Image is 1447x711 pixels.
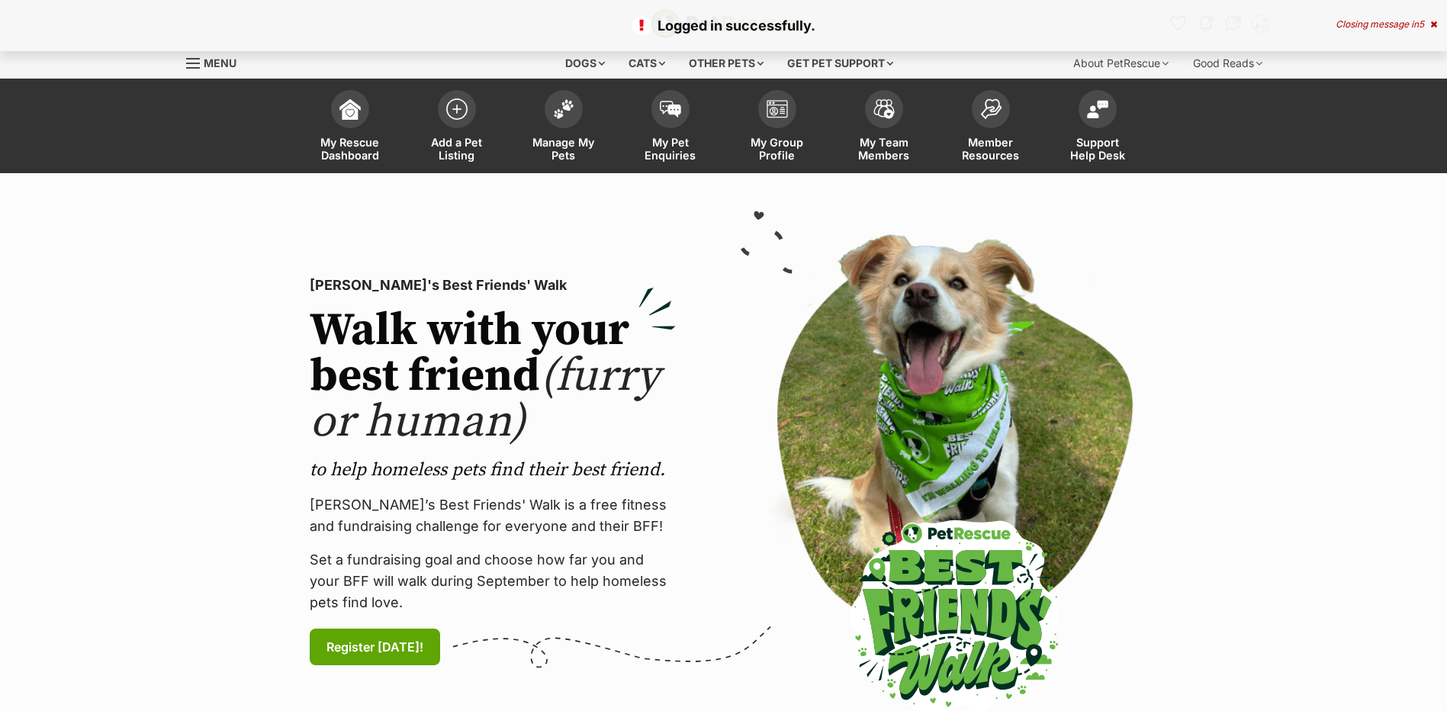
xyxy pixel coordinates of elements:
img: group-profile-icon-3fa3cf56718a62981997c0bc7e787c4b2cf8bcc04b72c1350f741eb67cf2f40e.svg [767,100,788,118]
img: manage-my-pets-icon-02211641906a0b7f246fdf0571729dbe1e7629f14944591b6c1af311fb30b64b.svg [553,99,574,119]
span: Member Resources [957,136,1025,162]
div: About PetRescue [1063,48,1179,79]
p: to help homeless pets find their best friend. [310,458,676,482]
div: Get pet support [777,48,904,79]
h2: Walk with your best friend [310,308,676,446]
span: Support Help Desk [1063,136,1132,162]
a: My Pet Enquiries [617,82,724,173]
a: My Team Members [831,82,937,173]
span: My Team Members [850,136,918,162]
a: Menu [186,48,247,76]
a: My Group Profile [724,82,831,173]
span: My Pet Enquiries [636,136,705,162]
span: Manage My Pets [529,136,598,162]
a: Register [DATE]! [310,629,440,665]
span: My Group Profile [743,136,812,162]
span: Register [DATE]! [326,638,423,656]
p: [PERSON_NAME]'s Best Friends' Walk [310,275,676,296]
img: help-desk-icon-fdf02630f3aa405de69fd3d07c3f3aa587a6932b1a1747fa1d2bba05be0121f9.svg [1087,100,1108,118]
a: Add a Pet Listing [404,82,510,173]
a: Manage My Pets [510,82,617,173]
p: [PERSON_NAME]’s Best Friends' Walk is a free fitness and fundraising challenge for everyone and t... [310,494,676,537]
div: Good Reads [1182,48,1273,79]
a: My Rescue Dashboard [297,82,404,173]
div: Other pets [678,48,774,79]
span: Add a Pet Listing [423,136,491,162]
p: Set a fundraising goal and choose how far you and your BFF will walk during September to help hom... [310,549,676,613]
img: team-members-icon-5396bd8760b3fe7c0b43da4ab00e1e3bb1a5d9ba89233759b79545d2d3fc5d0d.svg [873,99,895,119]
div: Cats [618,48,676,79]
a: Support Help Desk [1044,82,1151,173]
img: member-resources-icon-8e73f808a243e03378d46382f2149f9095a855e16c252ad45f914b54edf8863c.svg [980,98,1002,119]
a: Member Resources [937,82,1044,173]
img: add-pet-listing-icon-0afa8454b4691262ce3f59096e99ab1cd57d4a30225e0717b998d2c9b9846f56.svg [446,98,468,120]
span: Menu [204,56,236,69]
img: dashboard-icon-eb2f2d2d3e046f16d808141f083e7271f6b2e854fb5c12c21221c1fb7104beca.svg [339,98,361,120]
span: (furry or human) [310,348,660,451]
img: pet-enquiries-icon-7e3ad2cf08bfb03b45e93fb7055b45f3efa6380592205ae92323e6603595dc1f.svg [660,101,681,117]
div: Dogs [555,48,616,79]
span: My Rescue Dashboard [316,136,384,162]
